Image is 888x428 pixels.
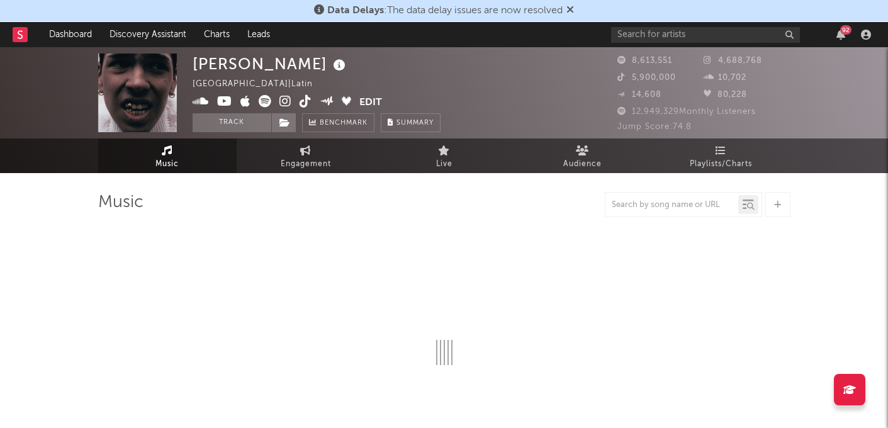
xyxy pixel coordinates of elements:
div: [GEOGRAPHIC_DATA] | Latin [193,77,327,92]
a: Live [375,138,514,173]
span: 4,688,768 [704,57,762,65]
a: Discovery Assistant [101,22,195,47]
span: 5,900,000 [617,74,676,82]
a: Audience [514,138,652,173]
span: Data Delays [327,6,384,16]
a: Engagement [237,138,375,173]
span: 80,228 [704,91,747,99]
button: Summary [381,113,441,132]
input: Search for artists [611,27,800,43]
span: Summary [396,120,434,127]
span: Jump Score: 74.8 [617,123,692,131]
a: Charts [195,22,239,47]
span: 12,949,329 Monthly Listeners [617,108,756,116]
a: Leads [239,22,279,47]
input: Search by song name or URL [605,200,738,210]
span: Engagement [281,157,331,172]
div: [PERSON_NAME] [193,53,349,74]
span: 8,613,551 [617,57,672,65]
span: Dismiss [566,6,574,16]
span: Playlists/Charts [690,157,752,172]
button: 92 [836,30,845,40]
span: Audience [563,157,602,172]
span: : The data delay issues are now resolved [327,6,563,16]
span: Benchmark [320,116,368,131]
a: Music [98,138,237,173]
span: Live [436,157,452,172]
button: Edit [359,95,382,111]
span: 10,702 [704,74,746,82]
span: Music [155,157,179,172]
div: 92 [840,25,851,35]
a: Playlists/Charts [652,138,790,173]
a: Dashboard [40,22,101,47]
a: Benchmark [302,113,374,132]
span: 14,608 [617,91,661,99]
button: Track [193,113,271,132]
